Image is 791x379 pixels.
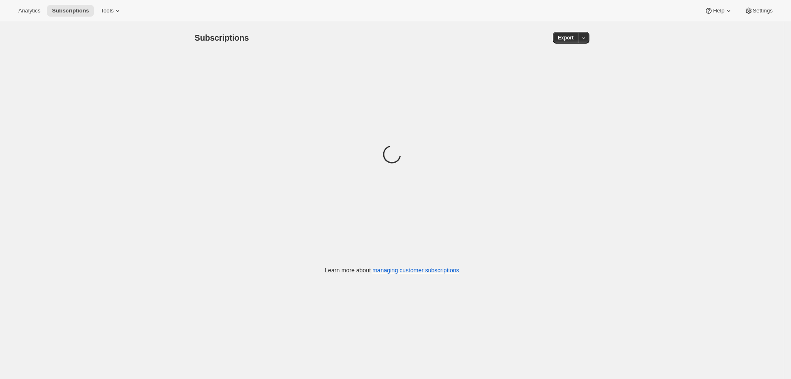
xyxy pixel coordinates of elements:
[558,34,574,41] span: Export
[325,266,459,274] p: Learn more about
[96,5,127,17] button: Tools
[713,7,724,14] span: Help
[372,267,459,274] a: managing customer subscriptions
[553,32,579,44] button: Export
[101,7,113,14] span: Tools
[700,5,737,17] button: Help
[753,7,773,14] span: Settings
[47,5,94,17] button: Subscriptions
[18,7,40,14] span: Analytics
[739,5,778,17] button: Settings
[13,5,45,17] button: Analytics
[52,7,89,14] span: Subscriptions
[195,33,249,42] span: Subscriptions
